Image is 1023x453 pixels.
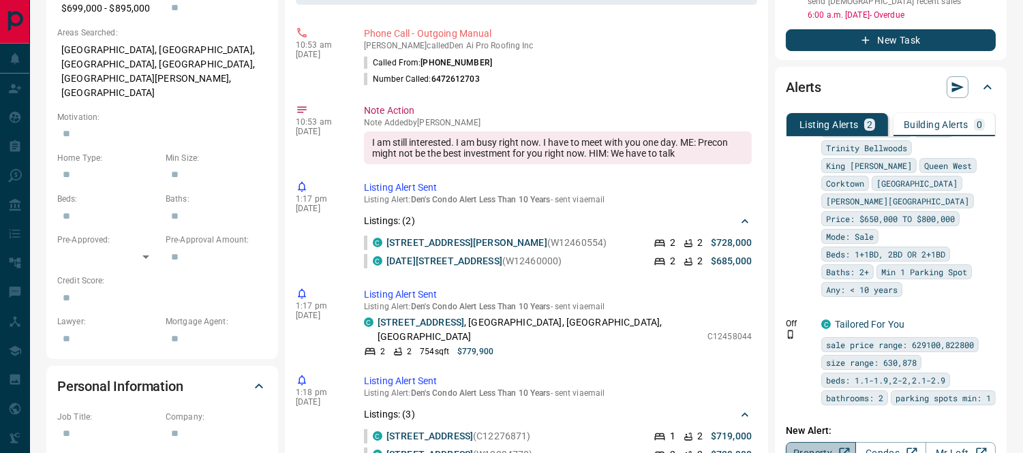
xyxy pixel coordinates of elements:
[57,39,267,104] p: [GEOGRAPHIC_DATA], [GEOGRAPHIC_DATA], [GEOGRAPHIC_DATA], [GEOGRAPHIC_DATA], [GEOGRAPHIC_DATA][PER...
[808,9,996,21] p: 6:00 a.m. [DATE] - Overdue
[420,345,449,358] p: 754 sqft
[364,131,752,164] div: I am still interested. I am busy right now. I have to meet with you one day. ME: Precon might not...
[711,236,752,250] p: $728,000
[826,159,912,172] span: King [PERSON_NAME]
[364,407,415,422] p: Listings: ( 3 )
[57,152,159,164] p: Home Type:
[786,330,795,339] svg: Push Notification Only
[364,302,752,311] p: Listing Alert : - sent via email
[166,411,267,423] p: Company:
[57,315,159,328] p: Lawyer:
[786,424,996,438] p: New Alert:
[364,287,752,302] p: Listing Alert Sent
[407,345,412,358] p: 2
[364,27,752,41] p: Phone Call - Outgoing Manual
[386,254,562,268] p: (W12460000)
[364,41,752,50] p: [PERSON_NAME] called Den Ai Pro Roofing Inc
[373,256,382,266] div: condos.ca
[364,104,752,118] p: Note Action
[378,315,701,344] p: , [GEOGRAPHIC_DATA], [GEOGRAPHIC_DATA], [GEOGRAPHIC_DATA]
[670,236,675,250] p: 2
[296,301,343,311] p: 1:17 pm
[364,73,480,85] p: Number Called:
[786,317,813,330] p: Off
[826,265,869,279] span: Baths: 2+
[876,176,958,190] span: [GEOGRAPHIC_DATA]
[373,238,382,247] div: condos.ca
[411,388,551,398] span: Den's Condo Alert Less Than 10 Years
[697,429,703,443] p: 2
[904,120,968,129] p: Building Alerts
[977,120,982,129] p: 0
[821,319,831,329] div: condos.ca
[166,193,267,205] p: Baths:
[826,176,864,190] span: Corktown
[707,330,752,343] p: C12458044
[431,74,480,84] span: 6472612703
[826,391,883,405] span: bathrooms: 2
[697,236,703,250] p: 2
[166,315,267,328] p: Mortgage Agent:
[57,275,267,287] p: Credit Score:
[296,204,343,213] p: [DATE]
[924,159,972,172] span: Queen West
[296,397,343,407] p: [DATE]
[296,388,343,397] p: 1:18 pm
[826,283,898,296] span: Any: < 10 years
[364,214,415,228] p: Listings: ( 2 )
[296,40,343,50] p: 10:53 am
[867,120,872,129] p: 2
[378,317,464,328] a: [STREET_ADDRESS]
[296,117,343,127] p: 10:53 am
[826,373,945,387] span: beds: 1.1-1.9,2-2,2.1-2.9
[411,302,551,311] span: Den's Condo Alert Less Than 10 Years
[373,431,382,441] div: condos.ca
[364,57,492,69] p: Called From:
[57,234,159,246] p: Pre-Approved:
[711,429,752,443] p: $719,000
[411,195,551,204] span: Den's Condo Alert Less Than 10 Years
[670,429,675,443] p: 1
[364,317,373,327] div: condos.ca
[835,319,904,330] a: Tailored For You
[697,254,703,268] p: 2
[457,345,493,358] p: $779,900
[296,50,343,59] p: [DATE]
[881,265,967,279] span: Min 1 Parking Spot
[364,374,752,388] p: Listing Alert Sent
[296,127,343,136] p: [DATE]
[57,370,267,403] div: Personal Information
[826,356,917,369] span: size range: 630,878
[786,29,996,51] button: New Task
[386,429,531,443] p: (C12276871)
[166,152,267,164] p: Min Size:
[364,208,752,234] div: Listings: (2)
[364,118,752,127] p: Note Added by [PERSON_NAME]
[57,111,267,123] p: Motivation:
[57,193,159,205] p: Beds:
[296,194,343,204] p: 1:17 pm
[364,402,752,427] div: Listings: (3)
[826,212,955,225] span: Price: $650,000 TO $800,000
[166,234,267,246] p: Pre-Approval Amount:
[386,431,473,441] a: [STREET_ADDRESS]
[786,71,996,104] div: Alerts
[799,120,859,129] p: Listing Alerts
[380,345,385,358] p: 2
[386,255,502,266] a: [DATE][STREET_ADDRESS]
[364,181,752,195] p: Listing Alert Sent
[296,311,343,320] p: [DATE]
[364,388,752,398] p: Listing Alert : - sent via email
[826,194,969,208] span: [PERSON_NAME][GEOGRAPHIC_DATA]
[711,254,752,268] p: $685,000
[386,237,547,248] a: [STREET_ADDRESS][PERSON_NAME]
[57,27,267,39] p: Areas Searched:
[670,254,675,268] p: 2
[826,141,907,155] span: Trinity Bellwoods
[57,411,159,423] p: Job Title:
[386,236,607,250] p: (W12460554)
[896,391,991,405] span: parking spots min: 1
[826,338,974,352] span: sale price range: 629100,822800
[364,195,752,204] p: Listing Alert : - sent via email
[826,230,874,243] span: Mode: Sale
